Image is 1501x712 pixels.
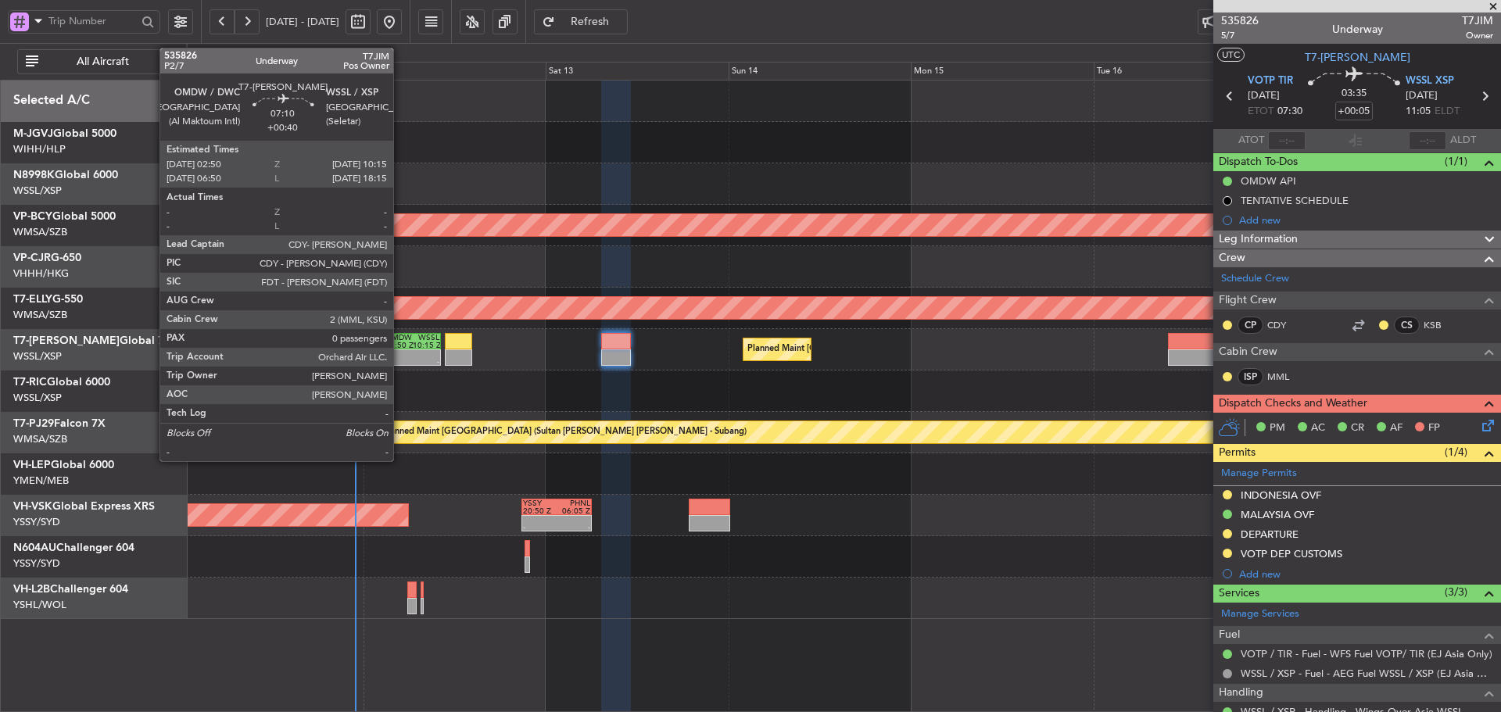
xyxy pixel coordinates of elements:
a: VH-VSKGlobal Express XRS [13,501,155,512]
div: 20:50 Z [523,507,557,515]
span: 11:05 [1406,104,1431,120]
div: - [413,358,439,366]
span: ALDT [1450,133,1476,148]
div: MALAYSIA OVF [1241,508,1314,521]
div: Underway [1332,21,1383,38]
span: T7-RIC [13,377,47,388]
div: Planned Maint [GEOGRAPHIC_DATA] (Seletar) [747,338,931,361]
span: VP-BCY [13,211,52,222]
div: 10:15 Z [413,342,439,349]
a: Schedule Crew [1221,271,1289,287]
span: ETOT [1248,104,1274,120]
span: T7-PJ29 [13,418,54,429]
a: VH-L2BChallenger 604 [13,584,128,595]
a: YSSY/SYD [13,556,60,571]
span: Owner [1462,29,1493,42]
a: YSHL/WOL [13,598,66,612]
a: VOTP / TIR - Fuel - WFS Fuel VOTP/ TIR (EJ Asia Only) [1241,647,1492,660]
a: VHHH/HKG [13,267,69,281]
span: [DATE] [1248,88,1280,104]
div: - [557,524,590,531]
span: M-JGVJ [13,128,53,139]
span: T7-ELLY [13,294,52,305]
button: All Aircraft [17,49,170,74]
a: VP-CJRG-650 [13,252,81,263]
span: CR [1351,420,1364,436]
a: KSB [1424,318,1459,332]
span: VP-CJR [13,252,51,263]
span: Permits [1219,444,1256,462]
div: CS [1394,317,1420,334]
span: VH-LEP [13,460,51,470]
a: VP-BCYGlobal 5000 [13,211,116,222]
span: (1/4) [1445,444,1467,460]
input: Trip Number [48,9,137,33]
button: UTC [1217,48,1245,62]
span: VH-VSK [13,501,52,512]
div: [DATE] [190,46,217,59]
a: M-JGVJGlobal 5000 [13,128,116,139]
a: MML [1267,370,1302,384]
span: FP [1428,420,1440,436]
a: WSSL/XSP [13,184,62,198]
div: ISP [1238,368,1263,385]
button: Refresh [534,9,628,34]
span: Leg Information [1219,231,1298,249]
div: YSSY [523,499,557,507]
a: T7-RICGlobal 6000 [13,377,110,388]
a: N8998KGlobal 6000 [13,170,118,181]
div: Mon 15 [911,62,1094,81]
div: DEPARTURE [1241,528,1299,541]
div: Planned Maint [GEOGRAPHIC_DATA] (Sultan [PERSON_NAME] [PERSON_NAME] - Subang) [382,420,747,444]
span: 03:35 [1342,86,1367,102]
span: WSSL XSP [1406,73,1454,89]
a: T7-[PERSON_NAME]Global 7500 [13,335,183,346]
div: Planned Maint Dubai (Al Maktoum Intl) [215,338,369,361]
span: ELDT [1435,104,1460,120]
span: Cabin Crew [1219,343,1277,361]
span: Services [1219,585,1259,603]
a: Manage Permits [1221,466,1297,481]
span: Fuel [1219,626,1240,644]
a: N604AUChallenger 604 [13,542,134,553]
span: N604AU [13,542,56,553]
a: Manage Services [1221,606,1299,622]
span: AC [1311,420,1325,436]
span: (3/3) [1445,584,1467,600]
div: INDONESIA OVF [1241,488,1321,502]
span: 5/7 [1221,29,1259,42]
a: CDY [1267,318,1302,332]
a: WSSL / XSP - Fuel - AEG Fuel WSSL / XSP (EJ Asia Only) [1241,667,1493,680]
div: Sun 14 [729,62,912,81]
span: PM [1270,420,1285,436]
div: 06:05 Z [557,507,590,515]
div: TENTATIVE SCHEDULE [1241,194,1349,207]
span: Flight Crew [1219,292,1277,309]
a: T7-ELLYG-550 [13,294,83,305]
div: VOTP DEP CUSTOMS [1241,547,1342,560]
input: --:-- [1268,131,1306,150]
span: Dispatch Checks and Weather [1219,395,1367,413]
span: [DATE] [1406,88,1438,104]
span: ATOT [1238,133,1264,148]
span: 07:30 [1277,104,1302,120]
div: Sat 13 [546,62,729,81]
div: Fri 12 [364,62,546,81]
span: Refresh [558,16,622,27]
div: Thu 11 [181,62,364,81]
a: WMSA/SZB [13,308,67,322]
span: VH-L2B [13,584,50,595]
div: Tue 16 [1094,62,1277,81]
span: N8998K [13,170,55,181]
a: WMSA/SZB [13,432,67,446]
span: Handling [1219,684,1263,702]
div: - [385,358,412,366]
a: WSSL/XSP [13,391,62,405]
a: YMEN/MEB [13,474,69,488]
span: AF [1390,420,1402,436]
div: - [523,524,557,531]
span: Dispatch To-Dos [1219,153,1298,171]
a: VH-LEPGlobal 6000 [13,460,114,470]
div: OMDW API [1241,174,1296,188]
a: YSSY/SYD [13,515,60,529]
